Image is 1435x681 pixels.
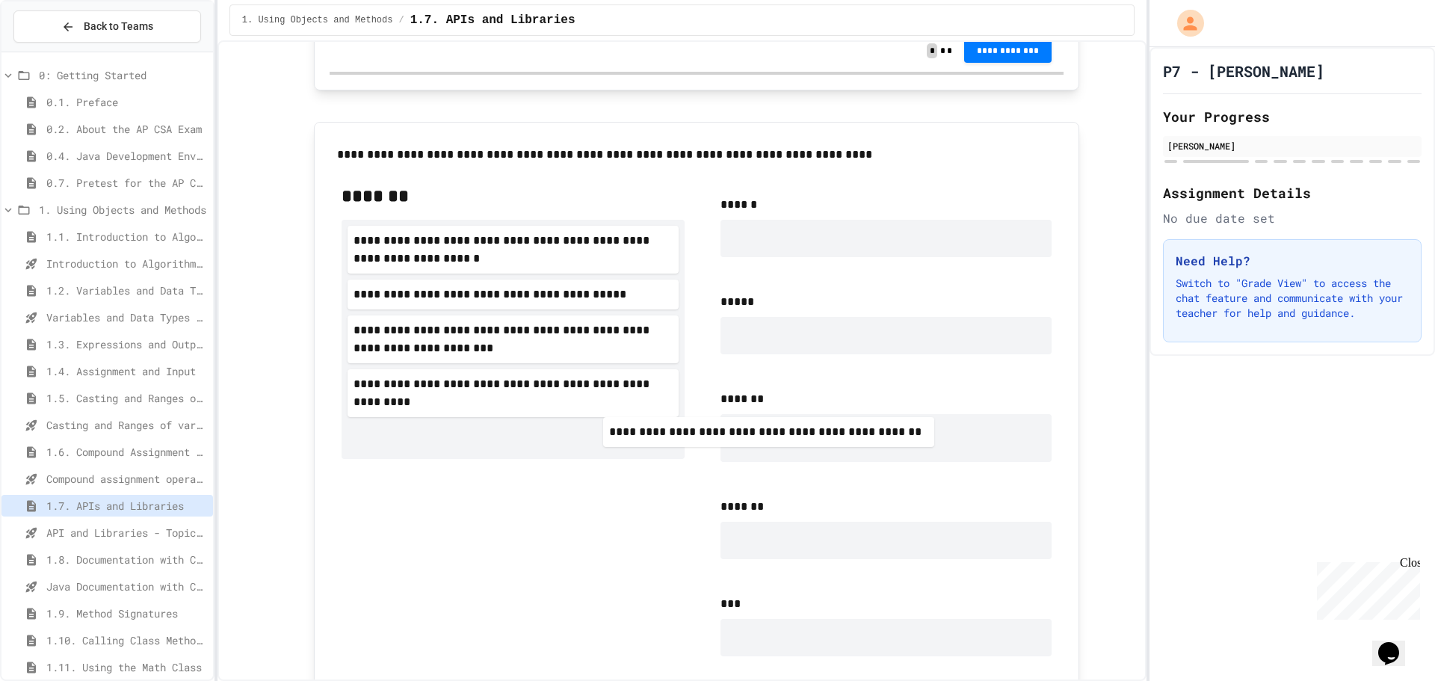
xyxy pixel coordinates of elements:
[1163,106,1422,127] h2: Your Progress
[39,67,207,83] span: 0: Getting Started
[1167,139,1417,152] div: [PERSON_NAME]
[46,525,207,540] span: API and Libraries - Topic 1.7
[46,309,207,325] span: Variables and Data Types - Quiz
[1372,621,1420,666] iframe: chat widget
[39,202,207,218] span: 1. Using Objects and Methods
[398,14,404,26] span: /
[46,175,207,191] span: 0.7. Pretest for the AP CSA Exam
[13,10,201,43] button: Back to Teams
[46,390,207,406] span: 1.5. Casting and Ranges of Values
[46,579,207,594] span: Java Documentation with Comments - Topic 1.8
[1311,556,1420,620] iframe: chat widget
[46,444,207,460] span: 1.6. Compound Assignment Operators
[1161,6,1208,40] div: My Account
[46,552,207,567] span: 1.8. Documentation with Comments and Preconditions
[46,148,207,164] span: 0.4. Java Development Environments
[46,336,207,352] span: 1.3. Expressions and Output [New]
[84,19,153,34] span: Back to Teams
[1163,61,1324,81] h1: P7 - [PERSON_NAME]
[46,498,207,514] span: 1.7. APIs and Libraries
[1176,252,1409,270] h3: Need Help?
[46,659,207,675] span: 1.11. Using the Math Class
[46,605,207,621] span: 1.9. Method Signatures
[242,14,393,26] span: 1. Using Objects and Methods
[1163,209,1422,227] div: No due date set
[46,229,207,244] span: 1.1. Introduction to Algorithms, Programming, and Compilers
[1163,182,1422,203] h2: Assignment Details
[1176,276,1409,321] p: Switch to "Grade View" to access the chat feature and communicate with your teacher for help and ...
[46,632,207,648] span: 1.10. Calling Class Methods
[46,283,207,298] span: 1.2. Variables and Data Types
[46,417,207,433] span: Casting and Ranges of variables - Quiz
[46,363,207,379] span: 1.4. Assignment and Input
[6,6,103,95] div: Chat with us now!Close
[46,256,207,271] span: Introduction to Algorithms, Programming, and Compilers
[46,471,207,487] span: Compound assignment operators - Quiz
[46,121,207,137] span: 0.2. About the AP CSA Exam
[46,94,207,110] span: 0.1. Preface
[410,11,575,29] span: 1.7. APIs and Libraries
